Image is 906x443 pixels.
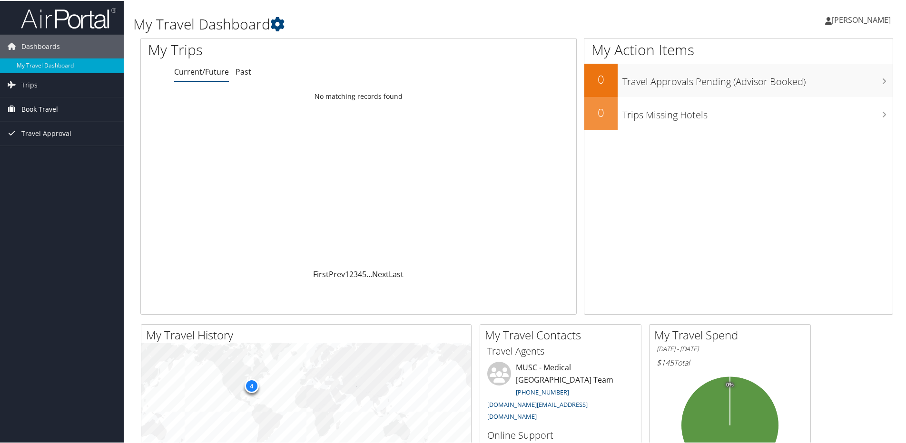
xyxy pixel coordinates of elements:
a: 3 [354,268,358,279]
span: Dashboards [21,34,60,58]
li: MUSC - Medical [GEOGRAPHIC_DATA] Team [483,361,639,424]
span: Book Travel [21,96,58,120]
a: First [313,268,329,279]
div: 4 [244,378,258,392]
a: Current/Future [174,66,229,76]
span: $145 [657,356,674,367]
span: Trips [21,72,38,96]
span: [PERSON_NAME] [832,14,891,24]
h2: My Travel History [146,326,471,342]
a: 0Trips Missing Hotels [584,96,893,129]
a: Past [236,66,251,76]
a: 5 [362,268,366,279]
a: Prev [329,268,345,279]
tspan: 0% [726,381,734,387]
span: Travel Approval [21,121,71,144]
a: [PHONE_NUMBER] [516,387,569,395]
h2: 0 [584,104,618,120]
h2: 0 [584,70,618,87]
a: 0Travel Approvals Pending (Advisor Booked) [584,63,893,96]
h1: My Travel Dashboard [133,13,645,33]
h2: My Travel Contacts [485,326,641,342]
h6: Total [657,356,803,367]
a: Next [372,268,389,279]
h1: My Action Items [584,39,893,59]
h3: Travel Agents [487,344,634,357]
h2: My Travel Spend [654,326,810,342]
h3: Travel Approvals Pending (Advisor Booked) [622,69,893,87]
img: airportal-logo.png [21,6,116,29]
a: [DOMAIN_NAME][EMAIL_ADDRESS][DOMAIN_NAME] [487,399,588,420]
a: 2 [349,268,354,279]
a: [PERSON_NAME] [825,5,900,33]
h1: My Trips [148,39,388,59]
a: Last [389,268,404,279]
h3: Online Support [487,428,634,441]
a: 4 [358,268,362,279]
a: 1 [345,268,349,279]
td: No matching records found [141,87,576,104]
h3: Trips Missing Hotels [622,103,893,121]
span: … [366,268,372,279]
h6: [DATE] - [DATE] [657,344,803,353]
